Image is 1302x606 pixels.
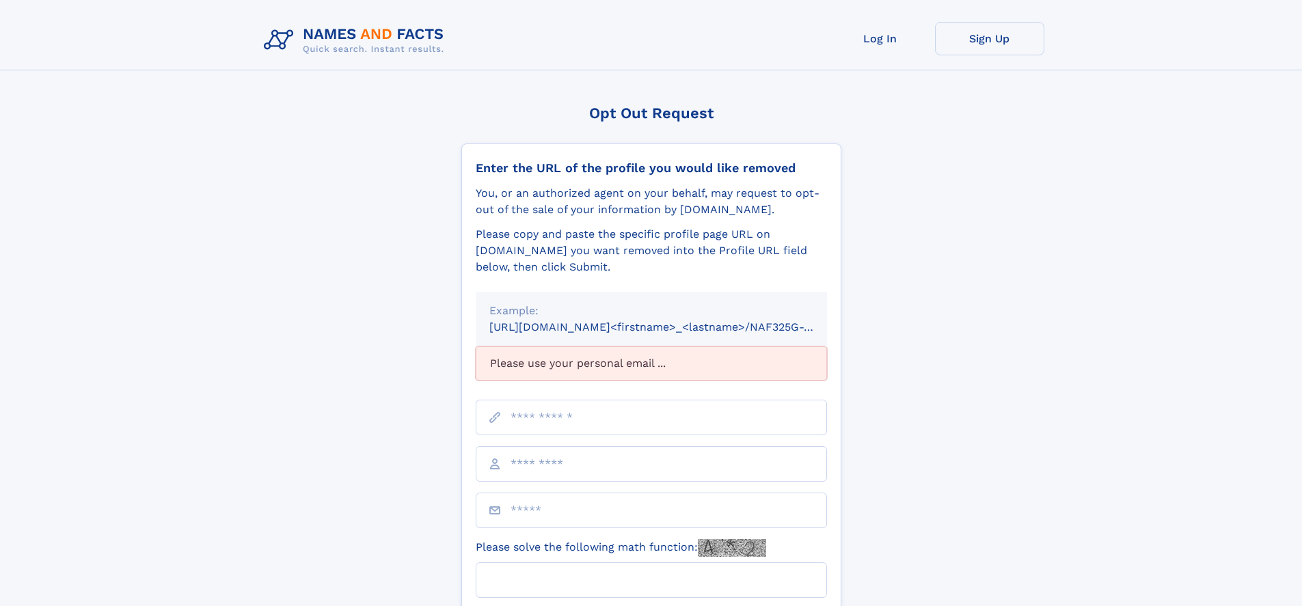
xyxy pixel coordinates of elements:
img: Logo Names and Facts [258,22,455,59]
a: Log In [826,22,935,55]
small: [URL][DOMAIN_NAME]<firstname>_<lastname>/NAF325G-xxxxxxxx [489,320,853,333]
label: Please solve the following math function: [476,539,766,557]
a: Sign Up [935,22,1044,55]
div: Please use your personal email ... [476,346,827,381]
div: Example: [489,303,813,319]
div: Please copy and paste the specific profile page URL on [DOMAIN_NAME] you want removed into the Pr... [476,226,827,275]
div: You, or an authorized agent on your behalf, may request to opt-out of the sale of your informatio... [476,185,827,218]
div: Enter the URL of the profile you would like removed [476,161,827,176]
div: Opt Out Request [461,105,841,122]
